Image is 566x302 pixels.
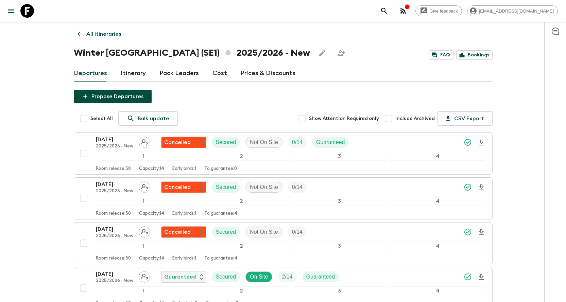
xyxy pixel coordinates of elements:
[212,182,240,193] div: Secured
[194,197,289,206] div: 2
[96,189,133,194] p: 2025/2026 - New
[172,166,196,172] p: Early birds: 1
[74,65,107,82] a: Departures
[172,256,196,261] p: Early birds: 1
[139,211,164,216] p: Capacity: 14
[309,115,379,122] span: Show Attention Required only
[96,278,133,284] p: 2025/2026 - New
[426,8,462,14] span: Give feedback
[477,273,485,281] svg: Download Onboarding
[245,271,272,282] div: On Site
[335,46,348,60] span: Share this itinerary
[278,271,296,282] div: Trip Fill
[464,273,472,281] svg: Synced Successfully
[96,152,191,161] div: 1
[194,242,289,250] div: 2
[204,256,237,261] p: To guarantee: 4
[139,256,164,261] p: Capacity: 14
[477,139,485,147] svg: Download Onboarding
[96,286,191,295] div: 1
[164,138,191,146] p: Cancelled
[172,211,196,216] p: Early birds: 1
[121,65,146,82] a: Itinerary
[74,46,310,60] h1: Winter [GEOGRAPHIC_DATA] (SE1) 2025/2026 - New
[139,139,150,144] span: Assign pack leader
[161,137,206,148] div: Flash Pack cancellation
[96,211,131,216] p: Room release: 30
[245,182,282,193] div: Not On Site
[164,273,196,281] p: Guaranteed
[96,270,133,278] p: [DATE]
[90,115,113,122] span: Select All
[139,228,150,234] span: Assign pack leader
[96,144,133,149] p: 2025/2026 - New
[216,138,236,146] p: Secured
[74,177,493,219] button: [DATE]2025/2026 - NewAssign pack leaderFlash Pack cancellationSecuredNot On SiteTrip Fill1234Room...
[139,183,150,189] span: Assign pack leader
[292,242,388,250] div: 3
[475,8,558,14] span: [EMAIL_ADDRESS][DOMAIN_NAME]
[194,286,289,295] div: 2
[477,228,485,236] svg: Download Onboarding
[86,30,121,38] p: All itineraries
[212,65,227,82] a: Cost
[464,228,472,236] svg: Synced Successfully
[464,183,472,191] svg: Synced Successfully
[212,137,240,148] div: Secured
[96,197,191,206] div: 1
[161,181,206,193] div: Flash Pack cancellation
[216,183,236,191] p: Secured
[467,5,558,16] div: [EMAIL_ADDRESS][DOMAIN_NAME]
[4,4,18,18] button: menu
[241,65,295,82] a: Prices & Discounts
[96,180,133,189] p: [DATE]
[96,136,133,144] p: [DATE]
[395,115,435,122] span: Include Archived
[245,227,282,237] div: Not On Site
[415,5,462,16] a: Give feedback
[456,50,493,60] a: Bookings
[139,166,164,172] p: Capacity: 14
[288,137,307,148] div: Trip Fill
[306,273,335,281] p: Guaranteed
[164,228,191,236] p: Cancelled
[429,50,453,60] a: FAQ
[204,166,237,172] p: To guarantee: 0
[74,132,493,175] button: [DATE]2025/2026 - NewAssign pack leaderFlash Pack cancellationSecuredNot On SiteTrip FillGuarante...
[139,273,150,279] span: Assign pack leader
[118,111,178,126] a: Bulk update
[390,197,485,206] div: 4
[74,90,152,103] button: Propose Departures
[96,242,191,250] div: 1
[315,46,329,60] button: Edit this itinerary
[212,271,240,282] div: Secured
[250,273,268,281] p: On Site
[292,152,388,161] div: 3
[288,227,307,237] div: Trip Fill
[250,183,278,191] p: Not On Site
[74,27,125,41] a: All itineraries
[292,197,388,206] div: 3
[245,137,282,148] div: Not On Site
[390,286,485,295] div: 4
[438,111,493,126] button: CSV Export
[464,138,472,146] svg: Synced Successfully
[292,183,303,191] p: 0 / 14
[159,65,199,82] a: Pack Leaders
[96,225,133,233] p: [DATE]
[316,138,345,146] p: Guaranteed
[204,211,237,216] p: To guarantee: 4
[390,152,485,161] div: 4
[292,286,388,295] div: 3
[377,4,391,18] button: search adventures
[96,166,131,172] p: Room release: 30
[216,273,236,281] p: Secured
[96,256,131,261] p: Room release: 30
[288,182,307,193] div: Trip Fill
[477,183,485,192] svg: Download Onboarding
[216,228,236,236] p: Secured
[250,228,278,236] p: Not On Site
[390,242,485,250] div: 4
[164,183,191,191] p: Cancelled
[74,222,493,264] button: [DATE]2025/2026 - NewAssign pack leaderCancelledSecuredNot On SiteTrip Fill1234Room release:30Cap...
